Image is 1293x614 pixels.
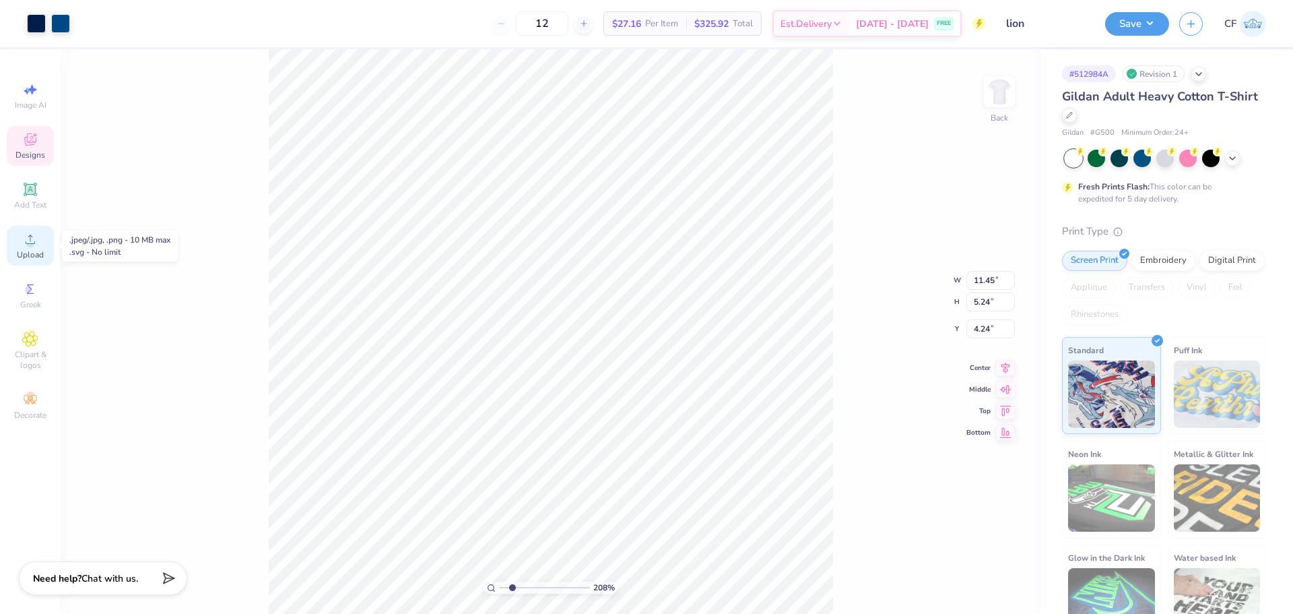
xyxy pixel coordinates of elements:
span: FREE [937,19,951,28]
span: Gildan Adult Heavy Cotton T-Shirt [1062,88,1258,104]
div: Revision 1 [1123,65,1185,82]
img: Puff Ink [1174,361,1261,428]
div: .svg - No limit [69,246,170,258]
div: Rhinestones [1062,305,1127,325]
span: Designs [15,150,45,160]
img: Standard [1068,361,1155,428]
span: Gildan [1062,127,1084,139]
span: Glow in the Dark Ink [1068,551,1145,565]
img: Cholo Fernandez [1240,11,1266,37]
span: Clipart & logos [7,349,54,371]
span: Standard [1068,343,1104,357]
span: # G500 [1090,127,1115,139]
strong: Need help? [33,572,81,585]
span: Total [733,17,753,31]
strong: Fresh Prints Flash: [1078,181,1150,192]
div: Print Type [1062,224,1266,239]
span: Bottom [966,428,991,437]
div: Embroidery [1131,251,1195,271]
span: Center [966,363,991,373]
span: Est. Delivery [781,17,832,31]
span: Chat with us. [81,572,138,585]
div: This color can be expedited for 5 day delivery. [1078,181,1244,205]
span: Minimum Order: 24 + [1121,127,1189,139]
input: Untitled Design [996,10,1095,37]
div: Screen Print [1062,251,1127,271]
img: Neon Ink [1068,464,1155,532]
span: CF [1224,16,1236,32]
span: Metallic & Glitter Ink [1174,447,1253,461]
span: Water based Ink [1174,551,1236,565]
span: Top [966,406,991,416]
div: .jpeg/.jpg, .png - 10 MB max [69,234,170,246]
span: Middle [966,385,991,394]
button: Save [1105,12,1169,36]
div: # 512984A [1062,65,1116,82]
div: Transfers [1120,278,1174,298]
span: Add Text [14,199,46,210]
img: Back [986,78,1013,105]
input: – – [516,11,568,36]
div: Back [991,112,1008,124]
a: CF [1224,11,1266,37]
span: Per Item [645,17,678,31]
div: Digital Print [1199,251,1265,271]
span: Upload [17,249,44,260]
span: 208 % [593,582,615,594]
span: [DATE] - [DATE] [856,17,929,31]
span: Greek [20,299,41,310]
div: Vinyl [1178,278,1216,298]
span: Neon Ink [1068,447,1101,461]
span: Image AI [15,100,46,111]
span: $27.16 [612,17,641,31]
img: Metallic & Glitter Ink [1174,464,1261,532]
div: Applique [1062,278,1116,298]
span: Decorate [14,410,46,421]
span: $325.92 [694,17,729,31]
div: Foil [1220,278,1251,298]
span: Puff Ink [1174,343,1202,357]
